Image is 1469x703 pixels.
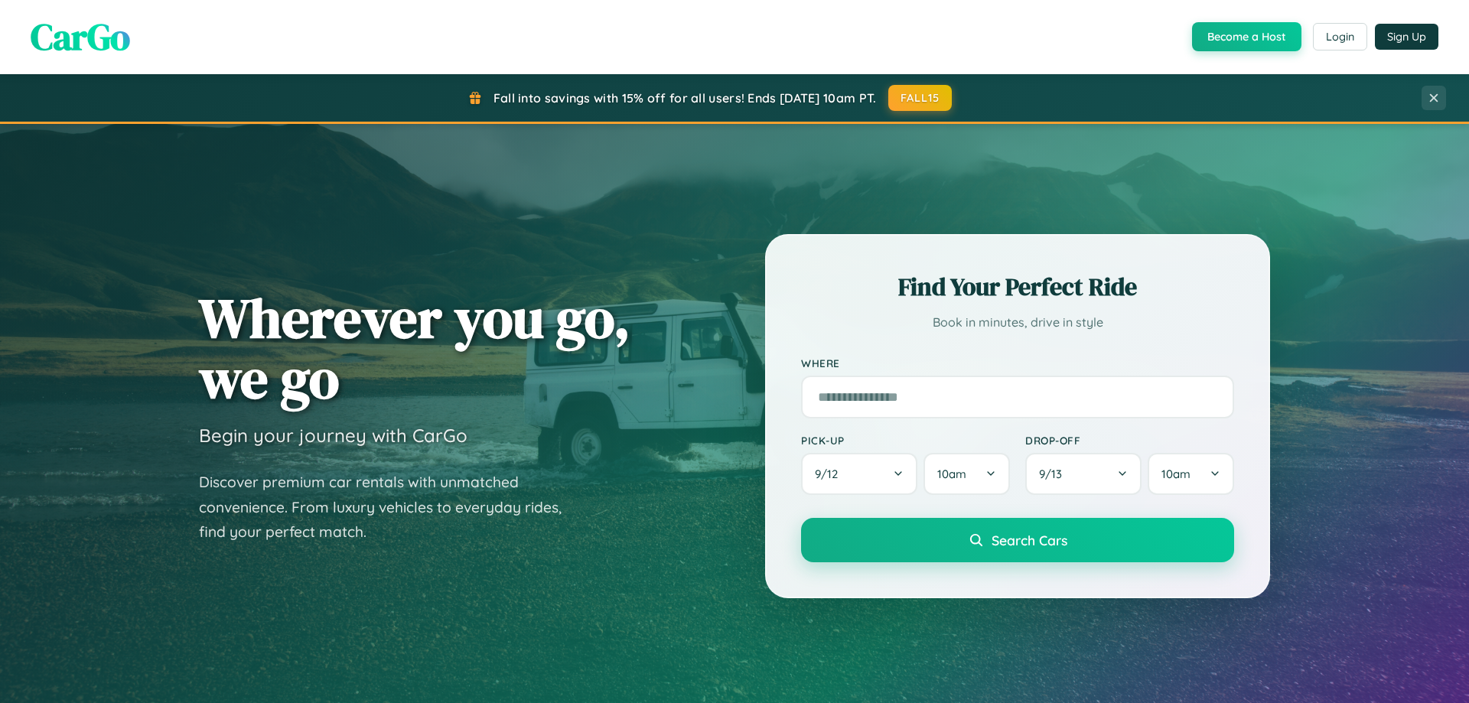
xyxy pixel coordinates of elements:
[493,90,877,106] span: Fall into savings with 15% off for all users! Ends [DATE] 10am PT.
[199,288,630,408] h1: Wherever you go, we go
[1025,453,1142,495] button: 9/13
[801,518,1234,562] button: Search Cars
[815,467,845,481] span: 9 / 12
[801,434,1010,447] label: Pick-up
[1375,24,1438,50] button: Sign Up
[888,85,953,111] button: FALL15
[1025,434,1234,447] label: Drop-off
[923,453,1010,495] button: 10am
[31,11,130,62] span: CarGo
[199,424,467,447] h3: Begin your journey with CarGo
[801,356,1234,369] label: Where
[1313,23,1367,50] button: Login
[992,532,1067,548] span: Search Cars
[1148,453,1234,495] button: 10am
[1039,467,1070,481] span: 9 / 13
[801,311,1234,334] p: Book in minutes, drive in style
[937,467,966,481] span: 10am
[1161,467,1191,481] span: 10am
[199,470,581,545] p: Discover premium car rentals with unmatched convenience. From luxury vehicles to everyday rides, ...
[1192,22,1301,51] button: Become a Host
[801,453,917,495] button: 9/12
[801,270,1234,304] h2: Find Your Perfect Ride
